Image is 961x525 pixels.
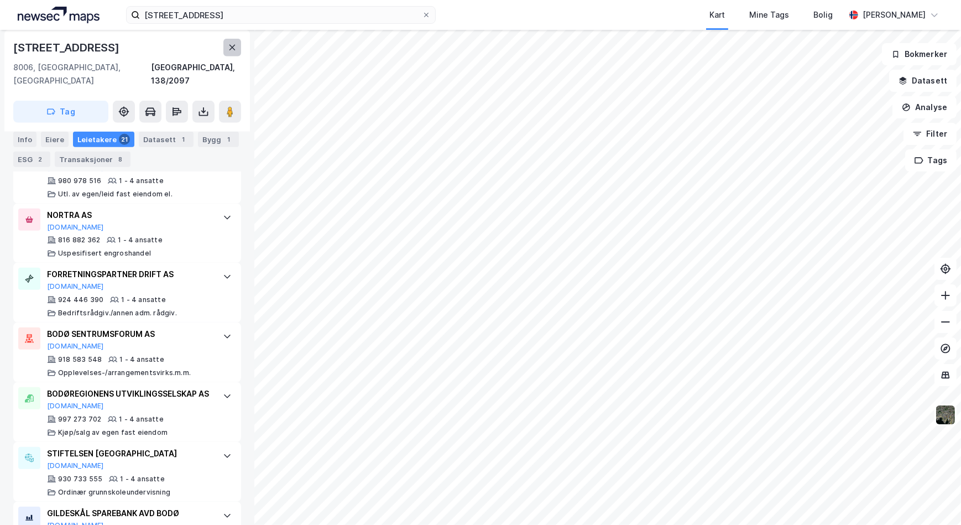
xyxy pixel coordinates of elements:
div: 21 [119,134,130,145]
input: Søk på adresse, matrikkel, gårdeiere, leietakere eller personer [140,7,422,23]
div: Datasett [139,132,194,147]
button: Tag [13,101,108,123]
img: 9k= [935,404,956,425]
div: Eiere [41,132,69,147]
div: Leietakere [73,132,134,147]
iframe: Chat Widget [906,472,961,525]
div: Info [13,132,36,147]
button: Bokmerker [882,43,957,65]
div: 1 - 4 ansatte [120,475,165,484]
button: [DOMAIN_NAME] [47,461,104,470]
img: logo.a4113a55bc3d86da70a041830d287a7e.svg [18,7,100,23]
div: Kart [709,8,725,22]
div: [STREET_ADDRESS] [13,39,122,56]
button: [DOMAIN_NAME] [47,223,104,232]
div: Transaksjoner [55,152,130,167]
div: Bygg [198,132,239,147]
div: [GEOGRAPHIC_DATA], 138/2097 [151,61,241,87]
button: Analyse [892,96,957,118]
div: 8 [115,154,126,165]
div: [PERSON_NAME] [863,8,926,22]
div: Bedriftsrådgiv./annen adm. rådgiv. [58,309,177,318]
div: 1 [223,134,234,145]
div: BODØREGIONENS UTVIKLINGSSELSKAP AS [47,387,212,401]
button: Filter [903,123,957,145]
div: 997 273 702 [58,415,101,424]
button: [DOMAIN_NAME] [47,342,104,351]
button: [DOMAIN_NAME] [47,282,104,291]
div: STIFTELSEN [GEOGRAPHIC_DATA] [47,447,212,460]
div: NORTRA AS [47,209,212,222]
div: 930 733 555 [58,475,102,484]
button: Datasett [889,70,957,92]
div: Uspesifisert engroshandel [58,249,151,258]
div: Utl. av egen/leid fast eiendom el. [58,190,173,199]
div: Ordinær grunnskoleundervisning [58,488,170,497]
div: BODØ SENTRUMSFORUM AS [47,328,212,341]
div: FORRETNINGSPARTNER DRIFT AS [47,268,212,281]
div: GILDESKÅL SPAREBANK AVD BODØ [47,507,212,520]
div: 1 - 4 ansatte [118,236,163,245]
div: 980 978 516 [58,176,101,185]
div: Bolig [813,8,833,22]
button: [DOMAIN_NAME] [47,402,104,410]
div: Kontrollprogram for chat [906,472,961,525]
div: Opplevelses-/arrangementsvirks.m.m. [58,368,191,377]
div: 924 446 390 [58,295,103,304]
div: ESG [13,152,50,167]
div: 1 - 4 ansatte [119,415,164,424]
button: Tags [905,149,957,171]
div: 1 - 4 ansatte [119,176,164,185]
div: 1 - 4 ansatte [119,355,164,364]
div: 1 - 4 ansatte [121,295,166,304]
div: 816 882 362 [58,236,100,245]
div: 1 [178,134,189,145]
div: 918 583 548 [58,355,102,364]
div: Kjøp/salg av egen fast eiendom [58,428,168,437]
div: 2 [35,154,46,165]
div: 8006, [GEOGRAPHIC_DATA], [GEOGRAPHIC_DATA] [13,61,151,87]
div: Mine Tags [749,8,789,22]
